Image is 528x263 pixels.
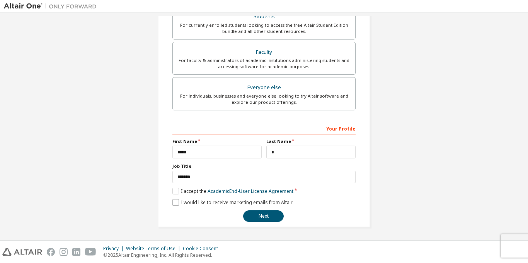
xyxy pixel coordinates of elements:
div: For currently enrolled students looking to access the free Altair Student Edition bundle and all ... [177,22,351,34]
img: youtube.svg [85,248,96,256]
img: facebook.svg [47,248,55,256]
div: Website Terms of Use [126,246,183,252]
img: instagram.svg [60,248,68,256]
div: Everyone else [177,82,351,93]
label: Job Title [172,163,356,169]
label: Last Name [266,138,356,144]
div: Cookie Consent [183,246,223,252]
div: For individuals, businesses and everyone else looking to try Altair software and explore our prod... [177,93,351,105]
div: Faculty [177,47,351,58]
div: For faculty & administrators of academic institutions administering students and accessing softwa... [177,57,351,70]
label: First Name [172,138,262,144]
label: I accept the [172,188,293,194]
a: Academic End-User License Agreement [208,188,293,194]
button: Next [243,210,284,222]
img: altair_logo.svg [2,248,42,256]
div: Privacy [103,246,126,252]
img: linkedin.svg [72,248,80,256]
div: Students [177,11,351,22]
img: Altair One [4,2,100,10]
label: I would like to receive marketing emails from Altair [172,199,293,206]
p: © 2025 Altair Engineering, Inc. All Rights Reserved. [103,252,223,258]
div: Your Profile [172,122,356,134]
